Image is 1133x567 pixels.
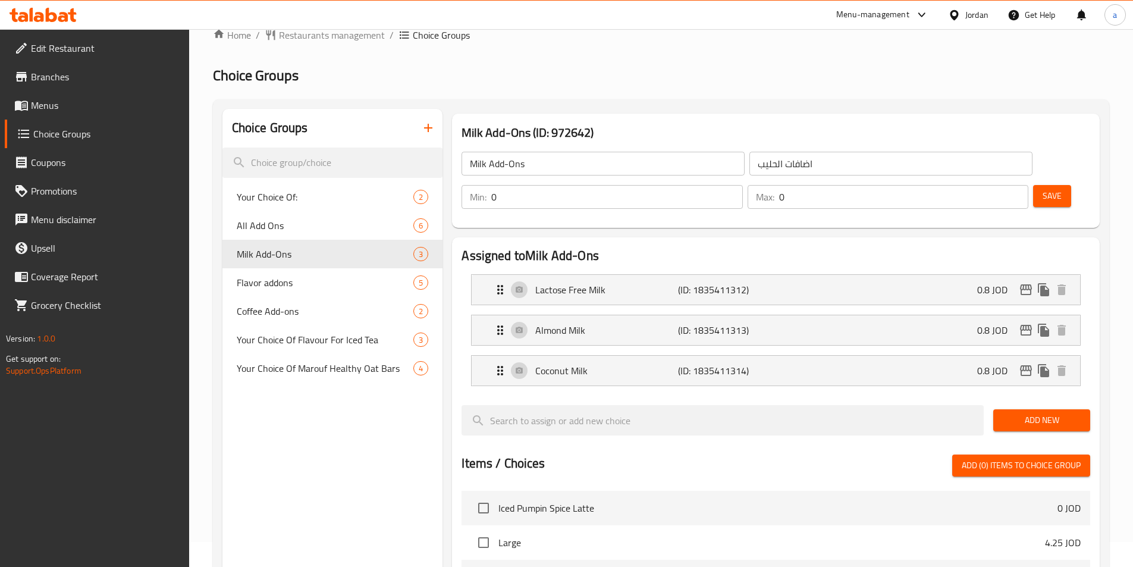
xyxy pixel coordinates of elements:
span: Your Choice Of Marouf Healthy Oat Bars [237,361,414,375]
span: 3 [414,249,428,260]
div: Choices [413,333,428,347]
span: Coupons [31,155,180,170]
p: Min: [470,190,487,204]
button: edit [1017,281,1035,299]
div: Expand [472,356,1080,386]
span: Promotions [31,184,180,198]
a: Menu disclaimer [5,205,189,234]
div: Expand [472,315,1080,345]
p: 0 JOD [1057,501,1081,515]
span: Flavor addons [237,275,414,290]
div: Flavor addons5 [222,268,443,297]
span: Version: [6,331,35,346]
div: Choices [413,190,428,204]
button: duplicate [1035,321,1053,339]
div: Expand [472,275,1080,305]
input: search [462,405,984,436]
span: Restaurants management [279,28,385,42]
li: / [390,28,394,42]
span: Iced Pumpin Spice Latte [498,501,1057,515]
div: Jordan [965,8,988,21]
p: Max: [756,190,774,204]
button: Add (0) items to choice group [952,455,1090,477]
p: Coconut Milk [535,364,677,378]
p: 0.8 JOD [977,323,1017,337]
span: Your Choice Of: [237,190,414,204]
span: Upsell [31,241,180,255]
span: Add New [1003,413,1081,428]
span: a [1113,8,1117,21]
p: Lactose Free Milk [535,283,677,297]
li: Expand [462,310,1090,350]
span: Milk Add-Ons [237,247,414,261]
p: Almond Milk [535,323,677,337]
span: Branches [31,70,180,84]
a: Coverage Report [5,262,189,291]
button: Add New [993,409,1090,431]
span: Large [498,535,1045,550]
div: Choices [413,218,428,233]
div: Your Choice Of Flavour For Iced Tea3 [222,325,443,354]
span: 2 [414,192,428,203]
button: delete [1053,362,1071,380]
p: (ID: 1835411314) [678,364,773,378]
div: Choices [413,304,428,318]
span: Select choice [471,496,496,521]
div: Choices [413,361,428,375]
span: Save [1043,189,1062,203]
button: delete [1053,281,1071,299]
div: Menu-management [836,8,909,22]
span: 5 [414,277,428,289]
span: 2 [414,306,428,317]
span: Your Choice Of Flavour For Iced Tea [237,333,414,347]
div: Choices [413,275,428,290]
h2: Items / Choices [462,455,545,472]
button: Save [1033,185,1071,207]
span: 3 [414,334,428,346]
span: Menus [31,98,180,112]
span: 1.0.0 [37,331,55,346]
span: Menu disclaimer [31,212,180,227]
div: Milk Add-Ons3 [222,240,443,268]
button: delete [1053,321,1071,339]
span: 6 [414,220,428,231]
button: duplicate [1035,362,1053,380]
h2: Assigned to Milk Add-Ons [462,247,1090,265]
div: Choices [413,247,428,261]
div: Your Choice Of Marouf Healthy Oat Bars4 [222,354,443,383]
a: Upsell [5,234,189,262]
span: All Add Ons [237,218,414,233]
span: Grocery Checklist [31,298,180,312]
span: Choice Groups [33,127,180,141]
li: Expand [462,270,1090,310]
a: Home [213,28,251,42]
a: Coupons [5,148,189,177]
h3: Milk Add-Ons (ID: 972642) [462,123,1090,142]
span: Get support on: [6,351,61,366]
button: edit [1017,362,1035,380]
span: Coffee Add-ons [237,304,414,318]
a: Restaurants management [265,28,385,42]
h2: Choice Groups [232,119,308,137]
a: Support.OpsPlatform [6,363,81,378]
p: 0.8 JOD [977,283,1017,297]
span: Choice Groups [213,62,299,89]
p: (ID: 1835411312) [678,283,773,297]
p: 0.8 JOD [977,364,1017,378]
a: Edit Restaurant [5,34,189,62]
button: edit [1017,321,1035,339]
a: Choice Groups [5,120,189,148]
a: Menus [5,91,189,120]
div: Your Choice Of:2 [222,183,443,211]
div: All Add Ons6 [222,211,443,240]
li: Expand [462,350,1090,391]
span: Add (0) items to choice group [962,458,1081,473]
span: Edit Restaurant [31,41,180,55]
div: Coffee Add-ons2 [222,297,443,325]
input: search [222,148,443,178]
a: Grocery Checklist [5,291,189,319]
span: Coverage Report [31,270,180,284]
a: Promotions [5,177,189,205]
button: duplicate [1035,281,1053,299]
span: Choice Groups [413,28,470,42]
